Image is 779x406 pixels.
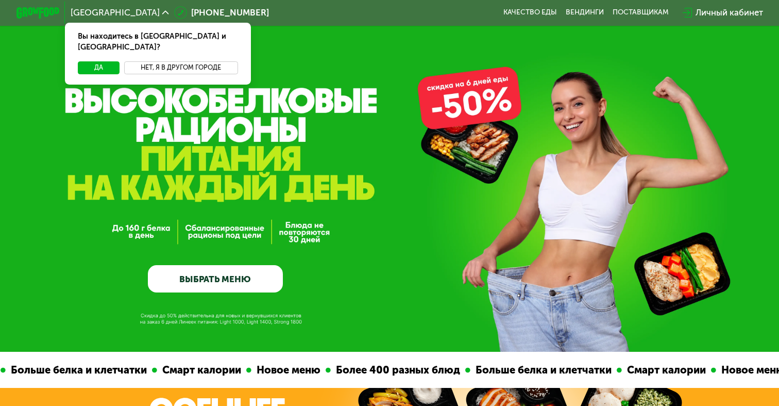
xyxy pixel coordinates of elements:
[78,61,120,74] button: Да
[251,362,325,378] div: Новое меню
[65,23,251,62] div: Вы находитесь в [GEOGRAPHIC_DATA] и [GEOGRAPHIC_DATA]?
[124,61,238,74] button: Нет, я в другом городе
[621,362,710,378] div: Смарт калории
[696,6,763,19] div: Личный кабинет
[5,362,151,378] div: Больше белка и клетчатки
[613,8,669,17] div: поставщикам
[470,362,616,378] div: Больше белка и клетчатки
[503,8,557,17] a: Качество еды
[157,362,246,378] div: Смарт калории
[174,6,269,19] a: [PHONE_NUMBER]
[566,8,604,17] a: Вендинги
[148,265,282,292] a: ВЫБРАТЬ МЕНЮ
[330,362,465,378] div: Более 400 разных блюд
[71,8,160,17] span: [GEOGRAPHIC_DATA]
